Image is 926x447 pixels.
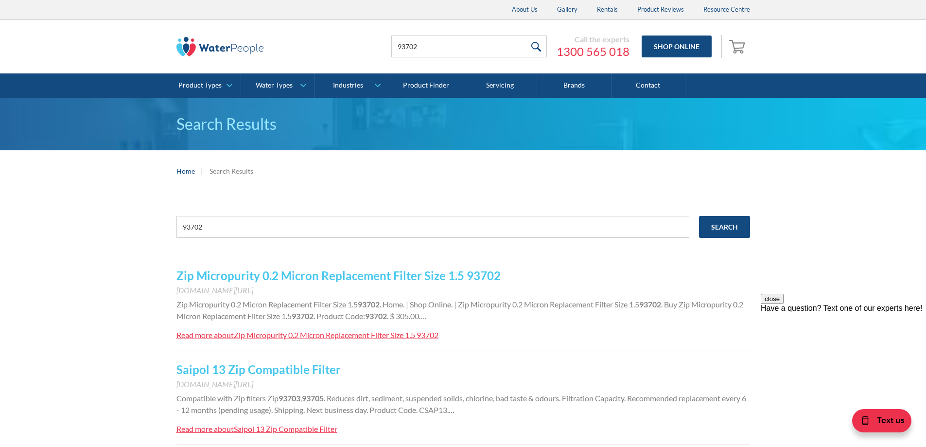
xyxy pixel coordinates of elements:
div: Read more about [176,330,234,340]
span: . $ 305.00. [387,311,420,321]
a: Saipol 13 Zip Compatible Filter [176,362,341,376]
a: Zip Micropurity 0.2 Micron Replacement Filter Size 1.5 93702 [176,268,501,283]
strong: 93703 [279,393,300,403]
span: . Reduces dirt, sediment, suspended solids, chlorine, bad taste & odours. Filtration Capacity. Re... [176,393,746,414]
a: Read more aboutSaipol 13 Zip Compatible Filter [176,423,337,435]
span: … [449,405,454,414]
div: Water Types [256,81,293,89]
strong: 93702 [292,311,314,321]
div: Call the experts [557,35,629,44]
div: Industries [333,81,363,89]
input: Search [699,216,750,238]
iframe: podium webchat widget bubble [829,398,926,447]
span: . Product Code: [314,311,365,321]
a: 1300 565 018 [557,44,629,59]
span: … [420,311,426,321]
a: Shop Online [642,36,712,57]
strong: 93705 [302,393,324,403]
span: , [300,393,302,403]
div: | [200,165,205,177]
div: Read more about [176,424,234,433]
strong: 93702 [365,311,387,321]
a: Servicing [463,73,537,98]
div: [DOMAIN_NAME][URL] [176,378,750,390]
iframe: podium webchat widget prompt [761,294,926,411]
span: Compatible with Zip filters Zip [176,393,279,403]
a: Product Types [167,73,241,98]
strong: 93702 [358,300,380,309]
a: Brands [537,73,611,98]
a: Industries [315,73,388,98]
div: Zip Micropurity 0.2 Micron Replacement Filter Size 1.5 93702 [234,330,438,340]
a: Water Types [241,73,314,98]
span: Zip Micropurity 0.2 Micron Replacement Filter Size 1.5 [176,300,358,309]
a: Open empty cart [727,35,750,58]
a: Read more aboutZip Micropurity 0.2 Micron Replacement Filter Size 1.5 93702 [176,329,438,341]
h1: Search Results [176,112,750,136]
strong: 93702 [639,300,661,309]
span: . Buy Zip Micropurity 0.2 Micron Replacement Filter Size 1.5 [176,300,743,321]
a: Contact [612,73,685,98]
input: e.g. chilled water cooler [176,216,689,238]
span: . Home. | Shop Online. | Zip Micropurity 0.2 Micron Replacement Filter Size 1.5 [380,300,639,309]
input: Search products [391,36,547,57]
div: Saipol 13 Zip Compatible Filter [234,424,337,433]
a: Home [176,166,195,176]
div: Product Types [178,81,222,89]
img: The Water People [176,37,264,56]
img: shopping cart [729,38,748,54]
div: Search Results [210,166,253,176]
div: [DOMAIN_NAME][URL] [176,285,750,296]
a: Product Finder [389,73,463,98]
